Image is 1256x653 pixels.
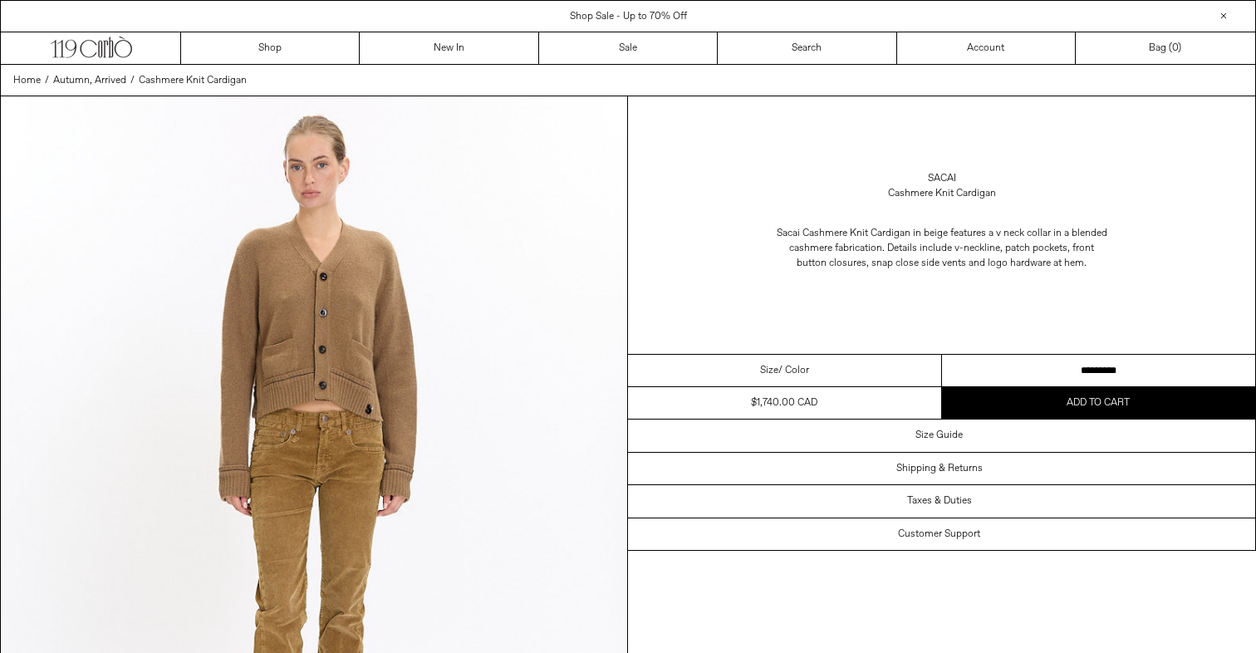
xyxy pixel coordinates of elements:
a: Cashmere Knit Cardigan [139,73,247,88]
span: / Color [778,363,809,378]
div: Cashmere Knit Cardigan [888,186,996,201]
p: Sacai Cashmere Knit Cardigan in beige features a v neck collar in a blended cashmere fabrication.... [776,218,1108,279]
h3: Size Guide [915,430,963,441]
span: Add to cart [1067,396,1130,410]
a: Sacai [928,171,956,186]
a: Bag () [1076,32,1254,64]
button: Add to cart [942,387,1256,419]
h3: Taxes & Duties [907,495,972,507]
span: ) [1172,41,1181,56]
span: / [45,73,49,88]
a: Autumn, Arrived [53,73,126,88]
span: Autumn, Arrived [53,74,126,87]
span: 0 [1172,42,1178,55]
a: Home [13,73,41,88]
a: New In [360,32,538,64]
div: $1,740.00 CAD [751,395,817,410]
span: Cashmere Knit Cardigan [139,74,247,87]
a: Search [718,32,896,64]
a: Shop [181,32,360,64]
a: Shop Sale - Up to 70% Off [570,10,687,23]
span: Size [760,363,778,378]
span: Home [13,74,41,87]
span: / [130,73,135,88]
h3: Customer Support [898,528,980,540]
a: Account [897,32,1076,64]
a: Sale [539,32,718,64]
h3: Shipping & Returns [896,463,983,474]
